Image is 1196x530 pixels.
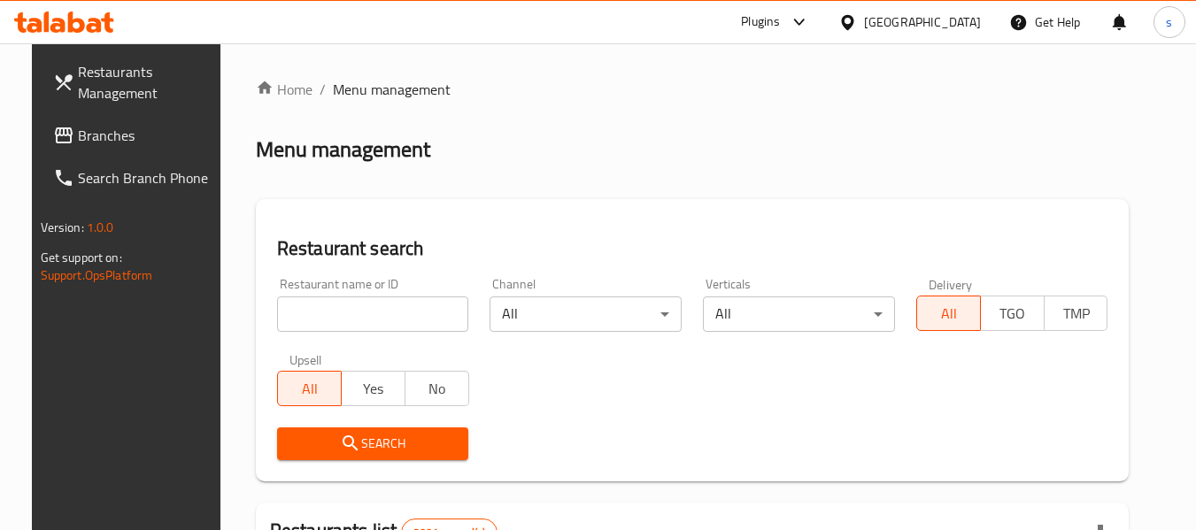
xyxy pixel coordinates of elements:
[929,278,973,290] label: Delivery
[413,376,462,402] span: No
[41,216,84,239] span: Version:
[277,235,1108,262] h2: Restaurant search
[39,114,232,157] a: Branches
[277,296,469,332] input: Search for restaurant name or ID..
[78,61,218,104] span: Restaurants Management
[39,157,232,199] a: Search Branch Phone
[333,79,451,100] span: Menu management
[277,371,342,406] button: All
[87,216,114,239] span: 1.0.0
[405,371,469,406] button: No
[291,433,455,455] span: Search
[39,50,232,114] a: Restaurants Management
[341,371,405,406] button: Yes
[285,376,335,402] span: All
[1166,12,1172,32] span: s
[289,353,322,365] label: Upsell
[41,264,153,287] a: Support.OpsPlatform
[320,79,326,100] li: /
[78,167,218,188] span: Search Branch Phone
[277,427,469,460] button: Search
[916,296,981,331] button: All
[1044,296,1108,331] button: TMP
[741,12,780,33] div: Plugins
[703,296,895,332] div: All
[349,376,398,402] span: Yes
[864,12,981,32] div: [GEOGRAPHIC_DATA]
[988,301,1038,326] span: TGO
[924,301,974,326] span: All
[256,135,430,164] h2: Menu management
[78,125,218,146] span: Branches
[256,79,1130,100] nav: breadcrumb
[980,296,1045,331] button: TGO
[1052,301,1101,326] span: TMP
[256,79,313,100] a: Home
[490,296,682,332] div: All
[41,246,122,269] span: Get support on:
